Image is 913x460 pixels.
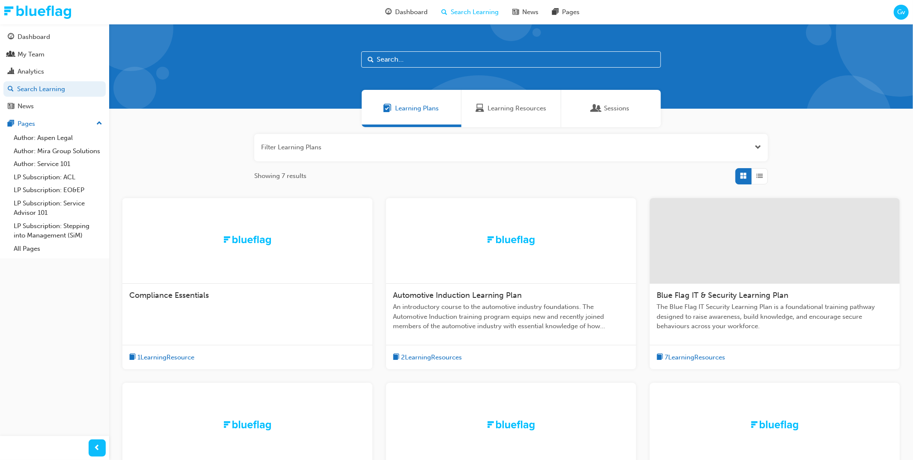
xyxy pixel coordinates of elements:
[3,27,106,116] button: DashboardMy TeamAnalyticsSearch LearningNews
[224,236,271,245] img: Trak
[3,64,106,80] a: Analytics
[393,352,399,363] span: book-icon
[488,236,535,245] img: Trak
[18,32,50,42] div: Dashboard
[386,198,636,370] a: TrakAutomotive Induction Learning PlanAn introductory course to the automotive industry foundatio...
[476,104,484,113] span: Learning Resources
[3,116,106,132] button: Pages
[96,118,102,129] span: up-icon
[18,119,35,129] div: Pages
[137,353,194,362] span: 1 Learning Resource
[395,7,428,17] span: Dashboard
[129,291,209,300] span: Compliance Essentials
[3,98,106,114] a: News
[10,184,106,197] a: LP Subscription: EO&EP
[512,7,519,18] span: news-icon
[506,3,545,21] a: news-iconNews
[361,51,661,68] input: Search...
[393,302,629,331] span: An introductory course to the automotive industry foundations. The Automotive Induction training ...
[665,353,725,362] span: 7 Learning Resources
[129,352,194,363] button: book-icon1LearningResource
[561,90,661,127] a: SessionsSessions
[657,352,725,363] button: book-icon7LearningResources
[8,86,14,93] span: search-icon
[755,142,761,152] button: Open the filter
[3,29,106,45] a: Dashboard
[378,3,434,21] a: guage-iconDashboard
[441,7,447,18] span: search-icon
[8,103,14,110] span: news-icon
[3,47,106,62] a: My Team
[10,145,106,158] a: Author: Mira Group Solutions
[385,7,392,18] span: guage-icon
[552,7,559,18] span: pages-icon
[368,55,374,65] span: Search
[897,7,905,17] span: Gv
[18,101,34,111] div: News
[751,421,798,430] img: Trak
[362,90,461,127] a: Learning PlansLearning Plans
[488,104,546,113] span: Learning Resources
[8,68,14,76] span: chart-icon
[94,443,101,454] span: prev-icon
[129,352,136,363] span: book-icon
[10,242,106,255] a: All Pages
[10,131,106,145] a: Author: Aspen Legal
[10,157,106,171] a: Author: Service 101
[10,171,106,184] a: LP Subscription: ACL
[10,220,106,242] a: LP Subscription: Stepping into Management (SiM)
[8,120,14,128] span: pages-icon
[461,90,561,127] a: Learning ResourcesLearning Resources
[522,7,538,17] span: News
[657,291,788,300] span: Blue Flag IT & Security Learning Plan
[657,302,893,331] span: The Blue Flag IT Security Learning Plan is a foundational training pathway designed to raise awar...
[451,7,499,17] span: Search Learning
[401,353,462,362] span: 2 Learning Resources
[3,81,106,97] a: Search Learning
[396,104,439,113] span: Learning Plans
[8,33,14,41] span: guage-icon
[8,51,14,59] span: people-icon
[434,3,506,21] a: search-iconSearch Learning
[393,352,462,363] button: book-icon2LearningResources
[384,104,392,113] span: Learning Plans
[18,50,45,59] div: My Team
[592,104,601,113] span: Sessions
[122,198,372,370] a: TrakCompliance Essentialsbook-icon1LearningResource
[657,352,663,363] span: book-icon
[488,421,535,430] img: Trak
[18,67,44,77] div: Analytics
[757,171,763,181] span: List
[604,104,630,113] span: Sessions
[545,3,586,21] a: pages-iconPages
[254,171,306,181] span: Showing 7 results
[562,7,580,17] span: Pages
[224,421,271,430] img: Trak
[650,198,900,370] a: Blue Flag IT & Security Learning PlanThe Blue Flag IT Security Learning Plan is a foundational tr...
[4,6,71,19] img: Trak
[894,5,909,20] button: Gv
[10,197,106,220] a: LP Subscription: Service Advisor 101
[393,291,522,300] span: Automotive Induction Learning Plan
[741,171,747,181] span: Grid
